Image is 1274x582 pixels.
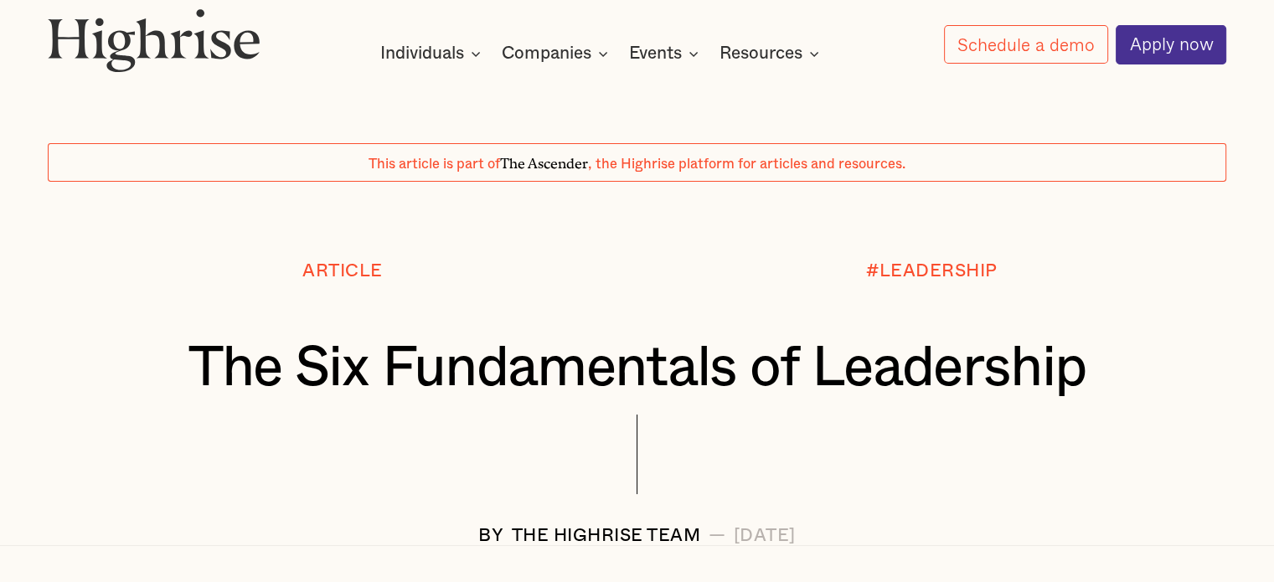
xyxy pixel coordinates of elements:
div: [DATE] [734,526,796,546]
span: This article is part of [369,157,500,171]
h1: The Six Fundamentals of Leadership [97,337,1178,399]
div: Resources [720,44,824,64]
div: Resources [720,44,802,64]
div: Events [629,44,704,64]
div: Companies [502,44,613,64]
div: BY [478,526,503,546]
span: The Ascender [500,152,588,169]
div: Individuals [380,44,486,64]
div: Article [302,261,383,281]
div: Events [629,44,682,64]
img: Highrise logo [48,8,260,73]
div: Companies [502,44,591,64]
span: , the Highrise platform for articles and resources. [588,157,905,171]
div: The Highrise Team [512,526,701,546]
div: — [709,526,726,546]
div: #LEADERSHIP [866,261,998,281]
div: Individuals [380,44,464,64]
a: Apply now [1116,25,1226,64]
a: Schedule a demo [944,25,1108,64]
